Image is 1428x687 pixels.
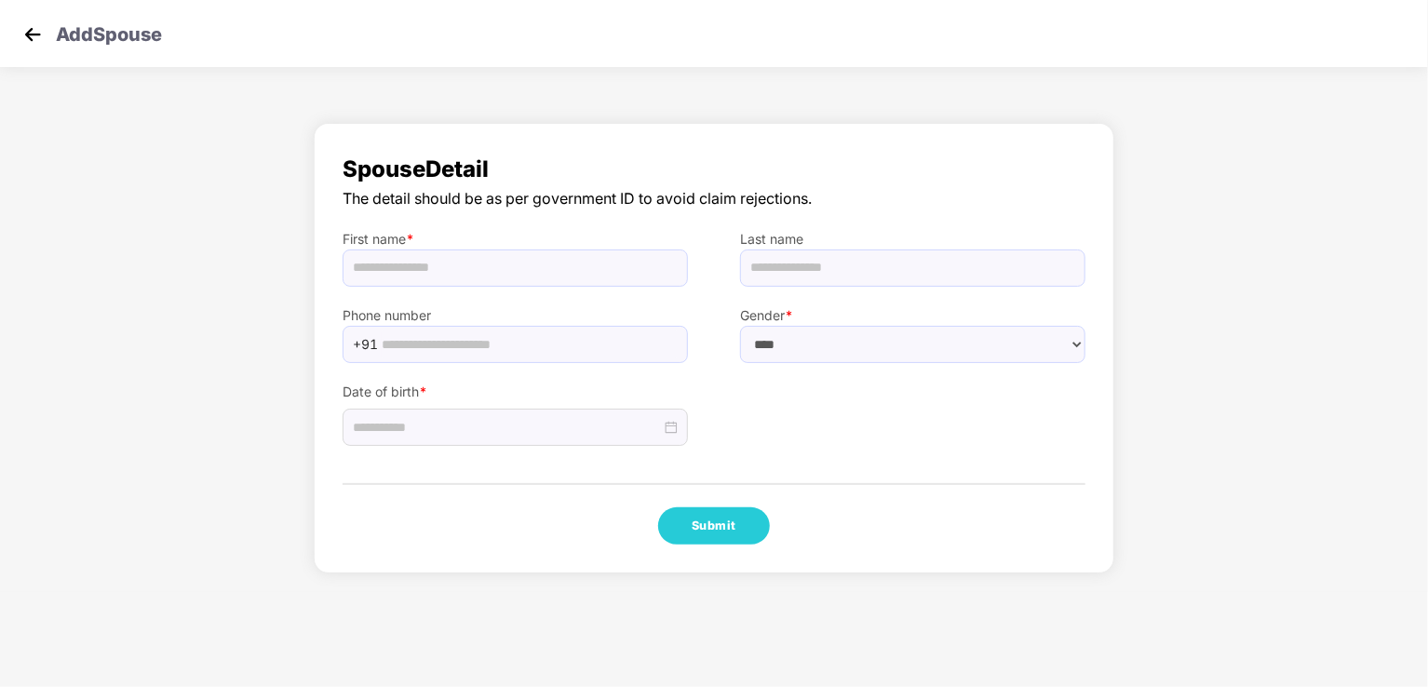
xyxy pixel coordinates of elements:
label: Date of birth [343,382,688,402]
span: The detail should be as per government ID to avoid claim rejections. [343,187,1085,210]
button: Submit [658,507,770,545]
label: Phone number [343,305,688,326]
img: svg+xml;base64,PHN2ZyB4bWxucz0iaHR0cDovL3d3dy53My5vcmcvMjAwMC9zdmciIHdpZHRoPSIzMCIgaGVpZ2h0PSIzMC... [19,20,47,48]
label: First name [343,229,688,249]
label: Last name [740,229,1085,249]
span: Spouse Detail [343,152,1085,187]
label: Gender [740,305,1085,326]
span: +91 [353,330,378,358]
p: Add Spouse [56,20,162,43]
